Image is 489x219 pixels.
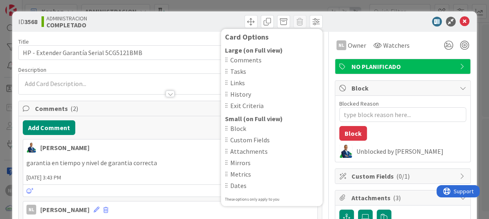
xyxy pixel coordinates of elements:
[46,15,87,22] span: ADMINISTRACION
[348,40,366,50] span: Owner
[336,40,346,50] div: NL
[230,66,319,76] span: Tasks
[70,104,78,113] span: ( 2 )
[383,40,410,50] span: Watchers
[35,104,307,113] span: Comments
[26,158,314,168] p: garantia en tiempo y nivel de garantia correcta
[339,145,352,158] img: GA
[351,83,456,93] span: Block
[230,146,319,156] span: Attachments
[23,120,75,135] button: Add Comment
[17,1,37,11] span: Support
[24,18,37,26] b: 3568
[18,66,46,73] span: Description
[26,205,36,215] div: NL
[18,38,29,45] label: Title
[339,100,379,107] label: Blocked Reason
[351,171,456,181] span: Custom Fields
[230,158,319,168] span: Mirrors
[396,172,410,180] span: ( 0/1 )
[46,22,87,28] b: COMPLETADO
[18,45,322,60] input: type card name here...
[40,143,90,153] div: [PERSON_NAME]
[225,196,319,202] div: These options only apply to you
[356,148,466,155] div: Unblocked by [PERSON_NAME]
[351,62,456,71] span: NO PLANIFICADO
[26,143,36,153] img: GA
[40,205,90,215] div: [PERSON_NAME]
[18,17,37,27] span: ID
[393,194,401,202] span: ( 3 )
[225,46,283,54] b: Large (on Full view)
[351,193,456,203] span: Attachments
[230,89,319,99] span: History
[230,181,319,190] span: Dates
[230,55,319,65] span: Comments
[339,126,367,141] button: Block
[23,173,317,182] span: [DATE] 3:43 PM
[225,115,283,123] b: Small (on Full view)
[230,135,319,145] span: Custom Fields
[230,124,319,133] span: Block
[230,78,319,88] span: Links
[230,101,319,111] span: Exit Criteria
[225,33,319,41] div: Card Options
[230,169,319,179] span: Metrics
